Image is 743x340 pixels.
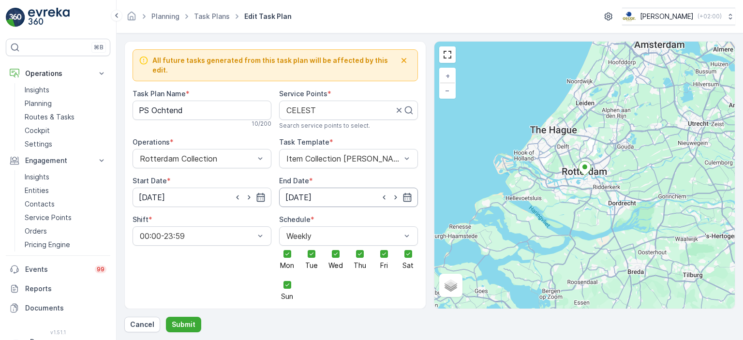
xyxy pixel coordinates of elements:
a: Events99 [6,260,110,279]
a: Reports [6,279,110,298]
span: − [445,86,450,94]
button: Operations [6,64,110,83]
a: Orders [21,224,110,238]
p: 99 [97,266,104,273]
a: Service Points [21,211,110,224]
p: Routes & Tasks [25,112,74,122]
a: Routes & Tasks [21,110,110,124]
p: Settings [25,139,52,149]
p: Planning [25,99,52,108]
p: Service Points [25,213,72,222]
img: basis-logo_rgb2x.png [622,11,636,22]
p: ⌘B [94,44,104,51]
a: Zoom In [440,69,455,83]
label: Task Plan Name [133,89,186,98]
a: Homepage [126,15,137,23]
a: Cockpit [21,124,110,137]
p: ( +02:00 ) [698,13,722,20]
a: Pricing Engine [21,238,110,251]
a: Documents [6,298,110,318]
span: + [446,72,450,80]
button: [PERSON_NAME](+02:00) [622,8,735,25]
span: Edit Task Plan [242,12,294,21]
input: dd/mm/yyyy [279,188,418,207]
span: v 1.51.1 [6,329,110,335]
label: Operations [133,138,170,146]
span: Tue [305,262,318,269]
label: End Date [279,177,309,185]
p: Cancel [130,320,154,329]
button: Engagement [6,151,110,170]
button: Cancel [124,317,160,332]
span: Search service points to select. [279,122,370,130]
a: Settings [21,137,110,151]
span: Fri [380,262,388,269]
p: Insights [25,85,49,95]
p: Contacts [25,199,55,209]
p: Entities [25,186,49,195]
p: Submit [172,320,195,329]
a: Insights [21,83,110,97]
label: Shift [133,215,149,223]
a: Planning [21,97,110,110]
a: Task Plans [194,12,230,20]
input: dd/mm/yyyy [133,188,271,207]
span: Sun [281,293,293,300]
a: Entities [21,184,110,197]
a: Contacts [21,197,110,211]
p: Operations [25,69,91,78]
label: Task Template [279,138,329,146]
label: Schedule [279,215,311,223]
p: Cockpit [25,126,50,135]
p: 10 / 200 [252,120,271,128]
p: [PERSON_NAME] [640,12,694,21]
a: Layers [440,275,461,296]
a: Zoom Out [440,83,455,98]
p: Engagement [25,156,91,165]
img: logo [6,8,25,27]
p: Orders [25,226,47,236]
label: Start Date [133,177,167,185]
button: Submit [166,317,201,332]
label: Route Plan [133,308,169,316]
p: Pricing Engine [25,240,70,250]
a: Planning [151,12,179,20]
label: Service Points [279,89,327,98]
span: Thu [354,262,366,269]
a: Insights [21,170,110,184]
p: Reports [25,284,106,294]
span: Wed [328,262,343,269]
p: Documents [25,303,106,313]
span: All future tasks generated from this task plan will be affected by this edit. [152,56,396,75]
span: Sat [402,262,414,269]
img: logo_light-DOdMpM7g.png [28,8,70,27]
a: View Fullscreen [440,47,455,62]
p: Insights [25,172,49,182]
p: Events [25,265,89,274]
span: Mon [280,262,294,269]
